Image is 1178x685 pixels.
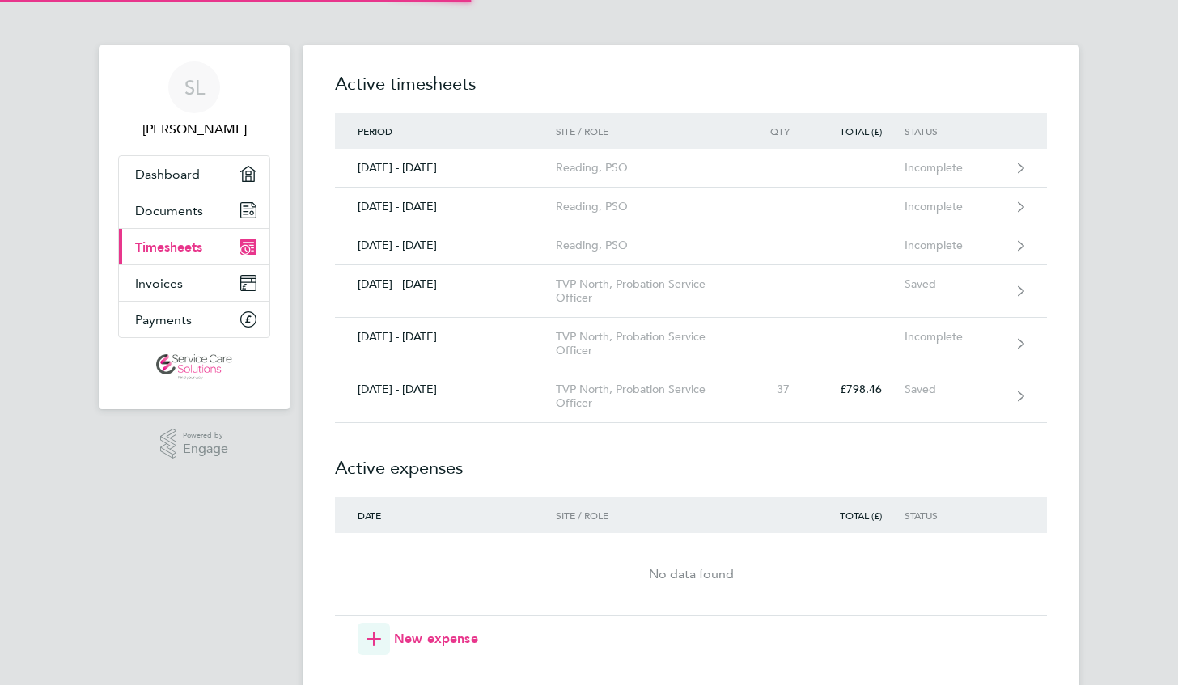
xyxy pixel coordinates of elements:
a: [DATE] - [DATE]TVP North, Probation Service Officer--Saved [335,265,1047,318]
div: [DATE] - [DATE] [335,161,556,175]
span: Dashboard [135,167,200,182]
a: Timesheets [119,229,269,264]
nav: Main navigation [99,45,290,409]
span: SL [184,77,205,98]
a: Go to home page [118,354,270,380]
div: Incomplete [905,161,1004,175]
a: Invoices [119,265,269,301]
span: Documents [135,203,203,218]
div: Date [335,510,556,521]
span: Engage [183,442,228,456]
div: Reading, PSO [556,200,741,214]
div: Saved [905,277,1004,291]
div: [DATE] - [DATE] [335,239,556,252]
div: Qty [741,125,812,137]
h2: Active timesheets [335,71,1047,113]
img: servicecare-logo-retina.png [156,354,232,380]
div: Incomplete [905,200,1004,214]
div: Total (£) [812,125,905,137]
div: Incomplete [905,330,1004,344]
span: New expense [394,629,478,649]
div: Reading, PSO [556,239,741,252]
a: SL[PERSON_NAME] [118,61,270,139]
div: [DATE] - [DATE] [335,200,556,214]
div: 37 [741,383,812,396]
span: Timesheets [135,239,202,255]
span: Period [358,125,392,137]
div: Saved [905,383,1004,396]
a: [DATE] - [DATE]TVP North, Probation Service Officer37£798.46Saved [335,370,1047,423]
div: Site / Role [556,510,741,521]
a: [DATE] - [DATE]Reading, PSOIncomplete [335,188,1047,226]
a: Dashboard [119,156,269,192]
div: TVP North, Probation Service Officer [556,383,741,410]
div: Status [905,125,1004,137]
span: Stephanie Little [118,120,270,139]
a: Documents [119,192,269,228]
div: Site / Role [556,125,741,137]
span: Invoices [135,276,183,291]
div: No data found [335,564,1047,584]
a: Payments [119,302,269,337]
a: Powered byEngage [160,429,229,459]
div: [DATE] - [DATE] [335,277,556,291]
div: - [812,277,905,291]
div: £798.46 [812,383,905,396]
div: Reading, PSO [556,161,741,175]
div: [DATE] - [DATE] [335,330,556,344]
div: Incomplete [905,239,1004,252]
a: [DATE] - [DATE]Reading, PSOIncomplete [335,226,1047,265]
a: [DATE] - [DATE]Reading, PSOIncomplete [335,149,1047,188]
div: TVP North, Probation Service Officer [556,277,741,305]
div: Total (£) [812,510,905,521]
div: Status [905,510,1004,521]
div: [DATE] - [DATE] [335,383,556,396]
div: TVP North, Probation Service Officer [556,330,741,357]
span: Powered by [183,429,228,442]
a: [DATE] - [DATE]TVP North, Probation Service OfficerIncomplete [335,318,1047,370]
h2: Active expenses [335,423,1047,497]
span: Payments [135,312,192,328]
div: - [741,277,812,291]
button: New expense [358,623,478,655]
